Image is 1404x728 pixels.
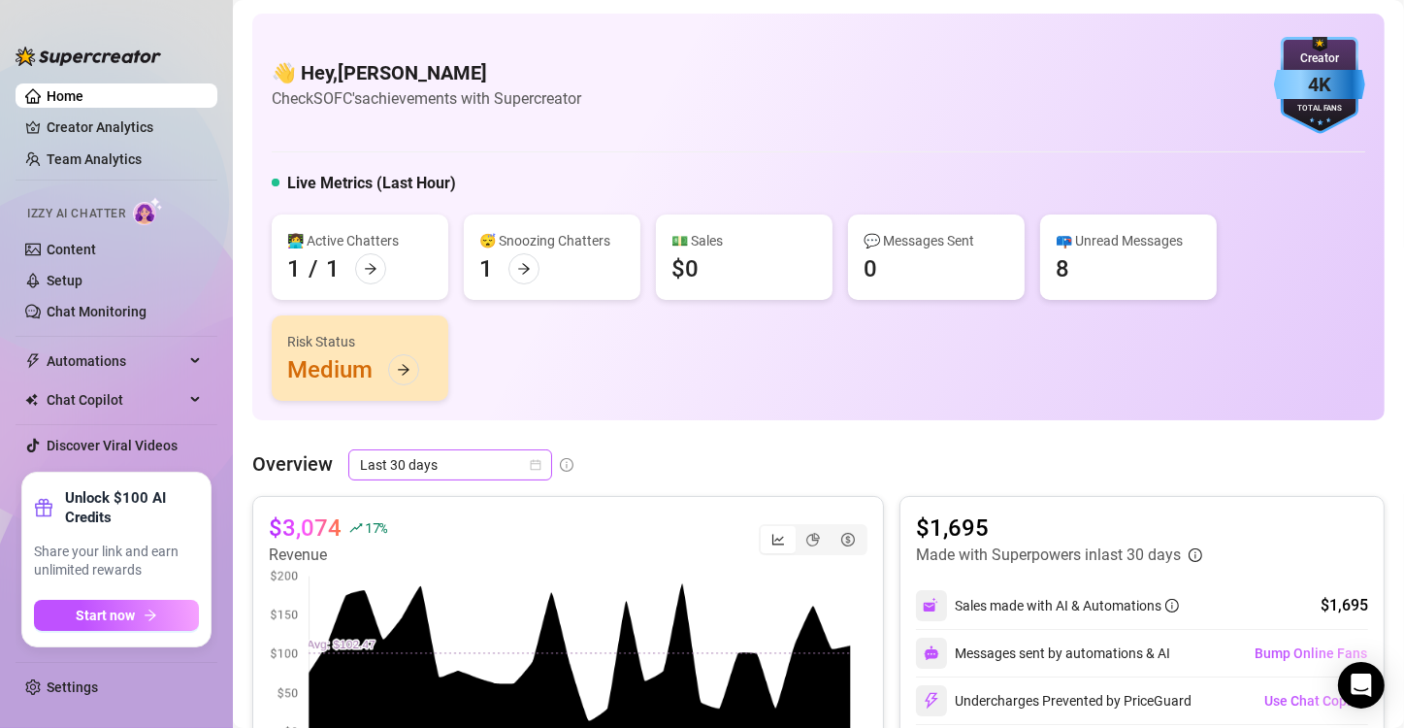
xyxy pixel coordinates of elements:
img: blue-badge-DgoSNQY1.svg [1274,37,1365,134]
span: info-circle [1165,599,1179,612]
div: 😴 Snoozing Chatters [479,230,625,251]
span: Izzy AI Chatter [27,205,125,223]
article: $1,695 [916,513,1202,544]
article: $3,074 [269,513,342,544]
a: Content [47,242,96,257]
img: svg%3e [924,645,939,661]
span: 17 % [365,518,387,537]
span: dollar-circle [841,533,855,546]
article: Check SOFC's achievements with Supercreator [272,86,581,111]
span: calendar [530,459,541,471]
span: arrow-right [397,363,410,377]
span: Automations [47,346,184,377]
span: info-circle [560,458,573,472]
div: 1 [479,253,493,284]
div: $0 [671,253,699,284]
div: 8 [1056,253,1069,284]
div: segmented control [759,524,867,555]
div: $1,695 [1321,594,1368,617]
img: logo-BBDzfeDw.svg [16,47,161,66]
div: 1 [287,253,301,284]
div: Total Fans [1274,103,1365,116]
span: Start now [77,608,136,623]
span: Share your link and earn unlimited rewards [34,543,199,580]
div: 4K [1274,70,1365,100]
h5: Live Metrics (Last Hour) [287,172,456,195]
span: gift [34,498,53,517]
div: 📪 Unread Messages [1056,230,1201,251]
a: Setup [47,273,82,288]
span: Chat Copilot [47,384,184,415]
a: Home [47,88,83,104]
div: Messages sent by automations & AI [916,638,1170,669]
article: Made with Superpowers in last 30 days [916,544,1181,567]
span: info-circle [1189,548,1202,562]
div: Creator [1274,50,1365,68]
div: 👩‍💻 Active Chatters [287,230,433,251]
img: Chat Copilot [25,393,38,407]
span: line-chart [771,533,785,546]
a: Discover Viral Videos [47,438,178,453]
span: pie-chart [806,533,820,546]
span: Use Chat Copilot [1264,693,1367,709]
strong: Unlock $100 AI Credits [65,488,199,527]
article: Revenue [269,544,387,567]
a: Chat Monitoring [47,304,147,319]
img: svg%3e [923,692,940,710]
div: 1 [326,253,340,284]
a: Team Analytics [47,151,142,167]
span: arrow-right [517,262,531,276]
div: Undercharges Prevented by PriceGuard [916,685,1192,716]
div: 0 [864,253,877,284]
span: Bump Online Fans [1255,645,1367,661]
a: Creator Analytics [47,112,202,143]
div: Risk Status [287,331,433,352]
span: thunderbolt [25,353,41,369]
img: svg%3e [923,597,940,614]
div: 💬 Messages Sent [864,230,1009,251]
button: Bump Online Fans [1254,638,1368,669]
span: rise [349,521,363,535]
span: arrow-right [364,262,377,276]
span: Last 30 days [360,450,540,480]
div: Sales made with AI & Automations [955,595,1179,616]
h4: 👋 Hey, [PERSON_NAME] [272,59,581,86]
a: Settings [47,679,98,695]
div: Open Intercom Messenger [1338,662,1385,709]
button: Start nowarrow-right [34,600,199,631]
div: 💵 Sales [671,230,817,251]
span: arrow-right [144,609,157,622]
img: AI Chatter [133,197,163,225]
button: Use Chat Copilot [1263,685,1368,716]
article: Overview [252,449,333,479]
